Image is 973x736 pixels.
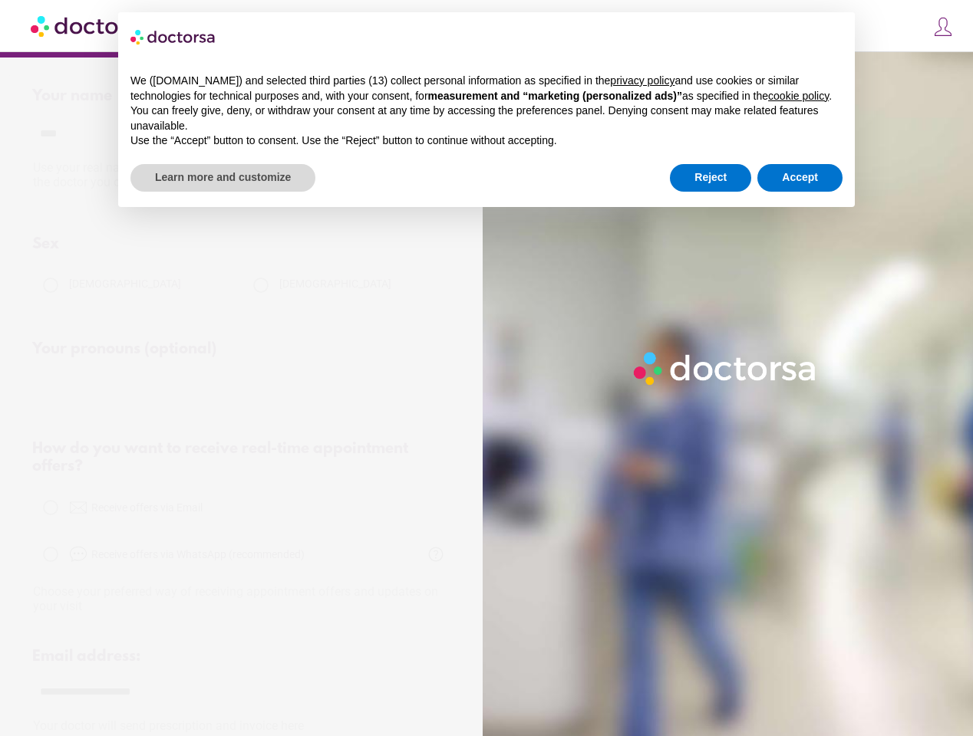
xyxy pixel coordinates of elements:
[32,648,453,665] div: Email address:
[130,164,315,192] button: Learn more and customize
[628,347,823,390] img: Logo-Doctorsa-trans-White-partial-flat.png
[932,16,954,38] img: icons8-customer-100.png
[69,545,87,563] img: chat
[428,90,682,102] strong: measurement and “marketing (personalized ads)”
[32,577,453,613] div: Choose your preferred way of receiving appointment offers and updates on your visit
[427,545,445,563] span: help
[69,278,181,290] span: [DEMOGRAPHIC_DATA]
[130,103,843,133] p: You can freely give, deny, or withdraw your consent at any time by accessing the preferences pane...
[130,133,843,149] p: Use the “Accept” button to consent. Use the “Reject” button to continue without accepting.
[130,74,843,103] p: We ([DOMAIN_NAME]) and selected third parties (13) collect personal information as specified in t...
[32,711,453,733] div: Your doctor will send prescription and invoice here
[757,164,843,192] button: Accept
[32,87,453,105] div: Your name
[670,164,751,192] button: Reject
[31,8,152,43] img: Doctorsa.com
[91,501,203,514] span: Receive offers via Email
[32,340,453,358] div: Your pronouns (optional)
[32,153,453,201] div: Use your real name to ensure proper care. Your details are shared only with the doctor you choose...
[32,440,453,475] div: How do you want to receive real-time appointment offers?
[130,25,216,49] img: logo
[768,90,829,102] a: cookie policy
[91,548,305,560] span: Receive offers via WhatsApp (recommended)
[610,74,675,87] a: privacy policy
[32,235,453,253] div: Sex
[69,498,87,517] img: email
[279,278,391,290] span: [DEMOGRAPHIC_DATA]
